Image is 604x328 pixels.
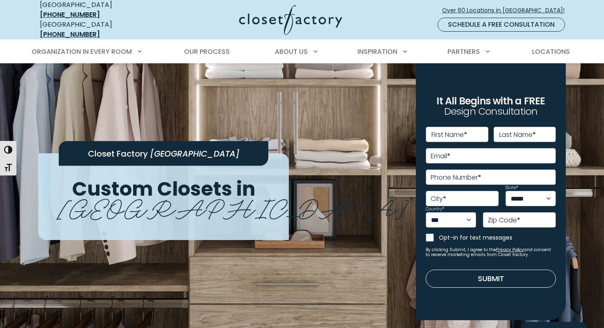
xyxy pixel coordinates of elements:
[431,132,467,138] label: First Name
[431,196,446,202] label: City
[57,187,408,225] span: [GEOGRAPHIC_DATA]
[496,247,524,253] a: Privacy Policy
[447,47,480,56] span: Partners
[184,47,230,56] span: Our Process
[532,47,570,56] span: Locations
[488,217,520,224] label: Zip Code
[32,47,132,56] span: Organization in Every Room
[88,148,148,159] span: Closet Factory
[505,186,518,190] label: State
[444,105,538,118] span: Design Consultation
[239,5,342,35] img: Closet Factory Logo
[431,153,450,159] label: Email
[275,47,308,56] span: About Us
[357,47,397,56] span: Inspiration
[436,94,545,108] span: It All Begins with a FREE
[26,40,578,63] nav: Primary Menu
[150,148,240,159] span: [GEOGRAPHIC_DATA]
[442,6,571,15] span: Over 60 Locations in [GEOGRAPHIC_DATA]!
[439,233,556,242] label: Opt-in for text messages
[72,175,256,203] span: Custom Closets in
[40,20,159,39] div: [GEOGRAPHIC_DATA]
[426,247,556,257] small: By clicking Submit, I agree to the and consent to receive marketing emails from Closet Factory.
[426,207,444,211] label: Country
[426,270,556,288] button: Submit
[431,174,481,181] label: Phone Number
[438,18,565,32] a: Schedule a Free Consultation
[499,132,536,138] label: Last Name
[40,30,100,39] a: [PHONE_NUMBER]
[442,3,572,18] a: Over 60 Locations in [GEOGRAPHIC_DATA]!
[40,10,100,19] a: [PHONE_NUMBER]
